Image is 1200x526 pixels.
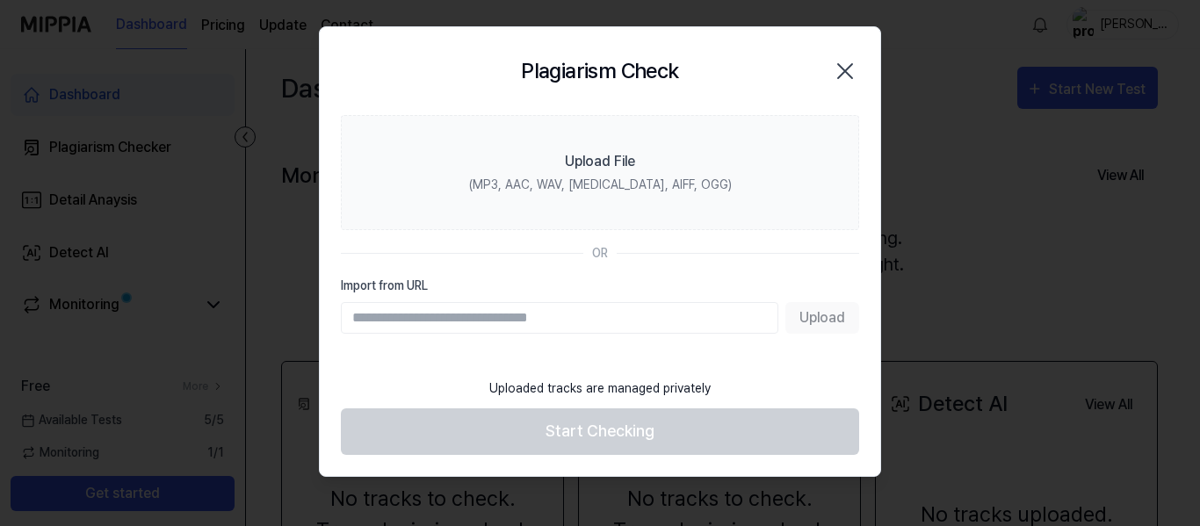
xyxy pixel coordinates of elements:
div: Uploaded tracks are managed privately [479,369,721,408]
div: OR [592,244,608,263]
div: Upload File [565,151,635,172]
label: Import from URL [341,277,859,295]
div: (MP3, AAC, WAV, [MEDICAL_DATA], AIFF, OGG) [469,176,732,194]
h2: Plagiarism Check [521,55,678,87]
